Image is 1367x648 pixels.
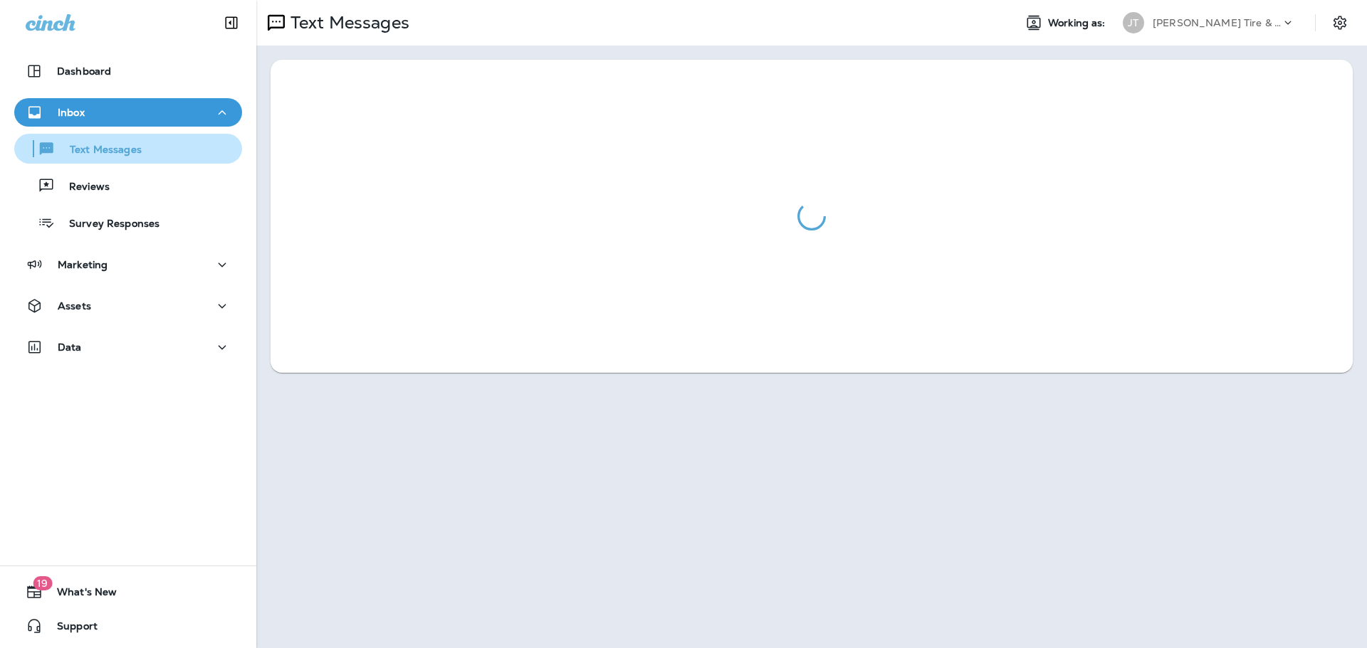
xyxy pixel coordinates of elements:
[14,134,242,164] button: Text Messages
[211,9,251,37] button: Collapse Sidebar
[14,333,242,361] button: Data
[1123,12,1144,33] div: JT
[14,292,242,320] button: Assets
[57,65,111,77] p: Dashboard
[1327,10,1353,36] button: Settings
[56,144,142,157] p: Text Messages
[58,341,82,353] p: Data
[1153,17,1281,28] p: [PERSON_NAME] Tire & Auto
[14,98,242,127] button: Inbox
[58,107,85,118] p: Inbox
[1048,17,1109,29] span: Working as:
[58,300,91,312] p: Assets
[14,612,242,640] button: Support
[55,181,110,194] p: Reviews
[55,218,159,231] p: Survey Responses
[285,12,409,33] p: Text Messages
[14,57,242,85] button: Dashboard
[14,250,242,279] button: Marketing
[58,259,108,270] p: Marketing
[43,620,98,637] span: Support
[43,586,117,603] span: What's New
[14,208,242,238] button: Survey Responses
[14,578,242,606] button: 19What's New
[14,171,242,201] button: Reviews
[33,576,52,590] span: 19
